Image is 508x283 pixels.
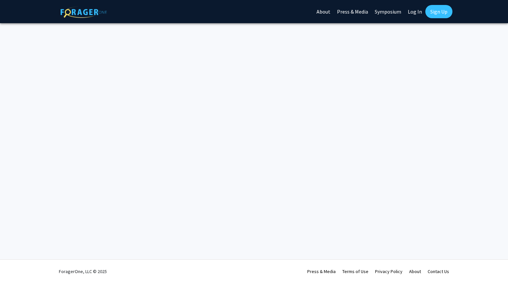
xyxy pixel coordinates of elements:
[425,5,452,18] a: Sign Up
[59,260,107,283] div: ForagerOne, LLC © 2025
[342,268,368,274] a: Terms of Use
[375,268,402,274] a: Privacy Policy
[307,268,336,274] a: Press & Media
[409,268,421,274] a: About
[61,6,107,18] img: ForagerOne Logo
[428,268,449,274] a: Contact Us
